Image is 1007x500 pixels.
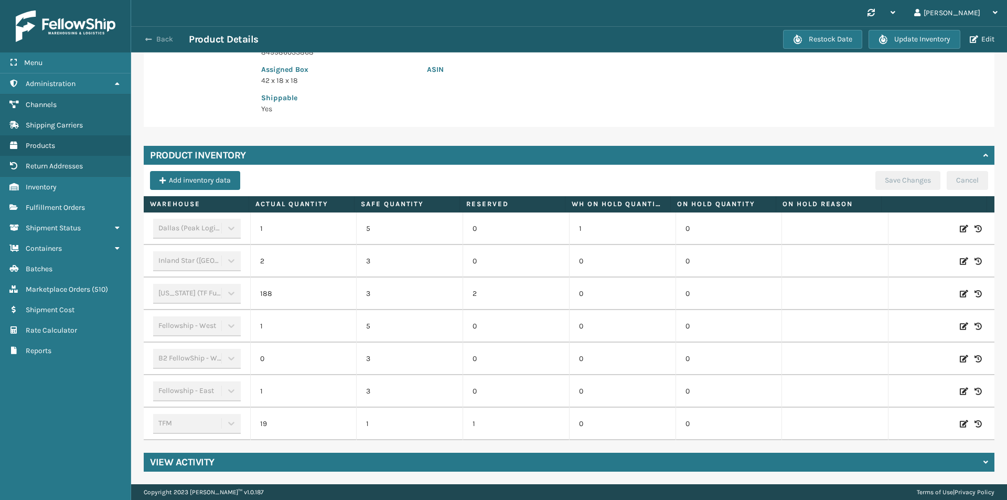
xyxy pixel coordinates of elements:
span: Batches [26,264,52,273]
p: Copyright 2023 [PERSON_NAME]™ v 1.0.187 [144,484,264,500]
td: 1 [250,310,357,343]
td: 1 [250,375,357,408]
td: 5 [356,310,463,343]
i: Edit [960,354,968,364]
td: 0 [676,278,782,310]
i: Inventory History [974,354,982,364]
td: 0 [569,375,676,408]
label: Warehouse [150,199,242,209]
p: 2 [473,289,560,299]
td: 0 [250,343,357,375]
span: Marketplace Orders [26,285,90,294]
p: Assigned Box [261,64,414,75]
td: 0 [569,343,676,375]
a: Terms of Use [917,488,953,496]
span: Menu [24,58,42,67]
button: Cancel [947,171,988,190]
button: Edit [967,35,998,44]
h4: Product Inventory [150,149,246,162]
td: 1 [569,212,676,245]
p: 0 [473,256,560,267]
td: 1 [356,408,463,440]
span: Shipment Status [26,224,81,232]
p: Yes [261,103,414,114]
span: Channels [26,100,57,109]
i: Inventory History [974,321,982,332]
span: Containers [26,244,62,253]
label: Reserved [466,199,559,209]
span: Fulfillment Orders [26,203,85,212]
button: Back [141,35,189,44]
img: logo [16,10,115,42]
i: Edit [960,419,968,429]
td: 0 [676,310,782,343]
td: 0 [569,245,676,278]
a: Privacy Policy [955,488,994,496]
p: 0 [473,386,560,397]
p: 0 [473,224,560,234]
p: 1 [473,419,560,429]
label: Actual Quantity [255,199,348,209]
i: Edit [960,386,968,397]
td: 0 [676,245,782,278]
i: Inventory History [974,224,982,234]
p: 42 x 18 x 18 [261,75,414,86]
div: | [917,484,994,500]
button: Save Changes [875,171,940,190]
span: Administration [26,79,76,88]
span: Products [26,141,55,150]
td: 2 [250,245,357,278]
td: 0 [569,278,676,310]
button: Add inventory data [150,171,240,190]
span: Inventory [26,183,57,192]
p: ASIN [427,64,746,75]
td: 0 [676,212,782,245]
td: 3 [356,278,463,310]
td: 5 [356,212,463,245]
label: WH On hold quantity [572,199,664,209]
i: Edit [960,321,968,332]
button: Update Inventory [869,30,960,49]
i: Edit [960,224,968,234]
label: On Hold Quantity [677,199,769,209]
span: Reports [26,346,51,355]
h4: View Activity [150,456,215,469]
p: 0 [473,354,560,364]
td: 0 [569,310,676,343]
td: 3 [356,375,463,408]
td: 0 [676,343,782,375]
span: ( 510 ) [92,285,108,294]
td: 3 [356,343,463,375]
i: Edit [960,256,968,267]
td: 3 [356,245,463,278]
td: 188 [250,278,357,310]
label: On Hold Reason [783,199,875,209]
p: Shippable [261,92,414,103]
td: 0 [676,408,782,440]
td: 0 [676,375,782,408]
td: 1 [250,212,357,245]
i: Inventory History [974,256,982,267]
i: Edit [960,289,968,299]
i: Inventory History [974,386,982,397]
h3: Product Details [189,33,259,46]
span: Shipping Carriers [26,121,83,130]
button: Restock Date [783,30,862,49]
p: 0 [473,321,560,332]
td: 0 [569,408,676,440]
i: Inventory History [974,419,982,429]
span: Rate Calculator [26,326,77,335]
td: 19 [250,408,357,440]
label: Safe Quantity [361,199,453,209]
i: Inventory History [974,289,982,299]
span: Shipment Cost [26,305,74,314]
span: Return Addresses [26,162,83,171]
